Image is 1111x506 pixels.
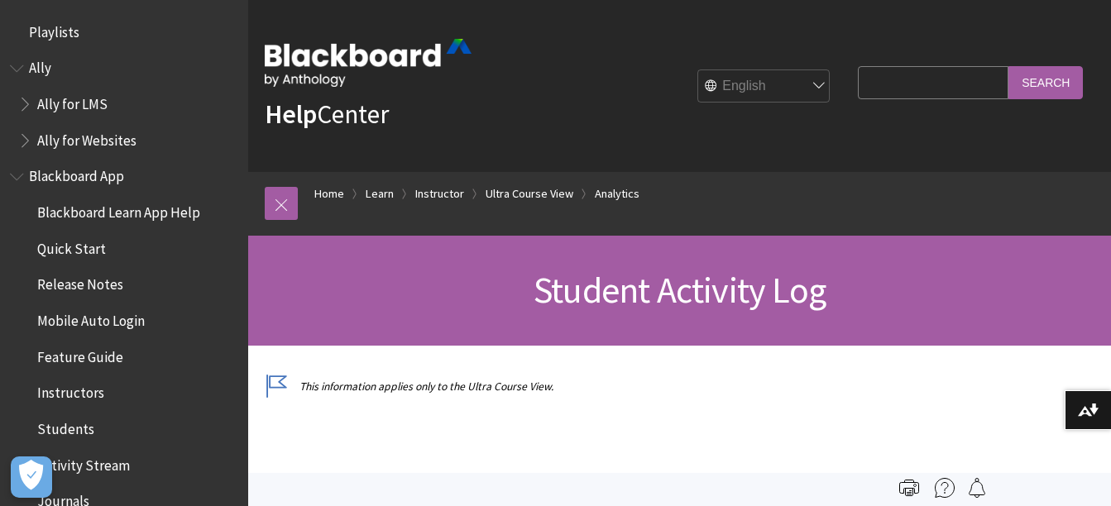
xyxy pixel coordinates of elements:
[486,184,573,204] a: Ultra Course View
[11,456,52,498] button: Open Preferences
[37,198,200,221] span: Blackboard Learn App Help
[265,379,850,394] p: This information applies only to the Ultra Course View.
[37,126,136,149] span: Ally for Websites
[10,18,238,46] nav: Book outline for Playlists
[37,415,94,437] span: Students
[1008,66,1083,98] input: Search
[37,343,123,365] span: Feature Guide
[37,451,130,474] span: Activity Stream
[29,55,51,77] span: Ally
[899,478,919,498] img: Print
[10,55,238,155] nav: Book outline for Anthology Ally Help
[366,184,394,204] a: Learn
[265,98,389,131] a: HelpCenter
[37,271,123,294] span: Release Notes
[265,39,472,87] img: Blackboard by Anthology
[29,163,124,185] span: Blackboard App
[595,184,639,204] a: Analytics
[698,70,831,103] select: Site Language Selector
[534,267,826,313] span: Student Activity Log
[37,235,106,257] span: Quick Start
[265,98,317,131] strong: Help
[415,184,464,204] a: Instructor
[29,18,79,41] span: Playlists
[314,184,344,204] a: Home
[967,478,987,498] img: Follow this page
[37,90,108,112] span: Ally for LMS
[37,379,104,402] span: Instructors
[935,478,955,498] img: More help
[37,307,145,329] span: Mobile Auto Login
[265,467,850,502] span: The Student Activity Log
